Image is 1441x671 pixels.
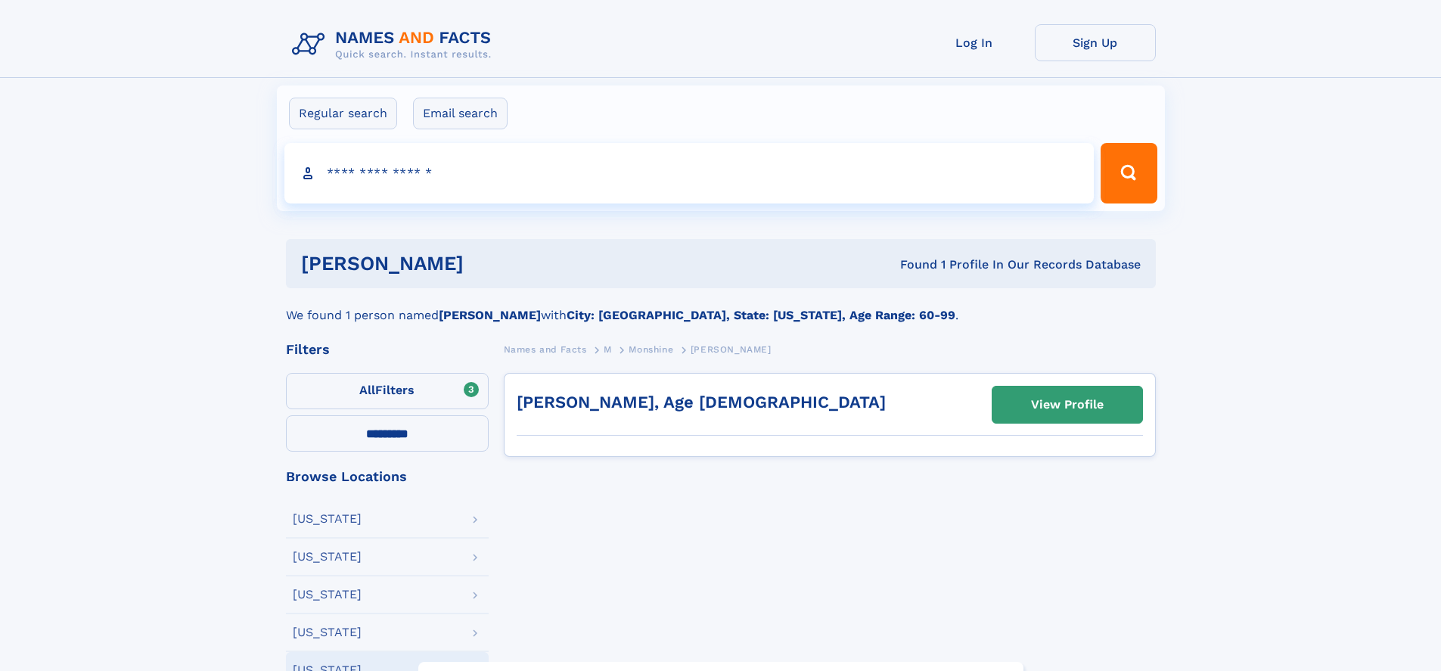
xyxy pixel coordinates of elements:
[286,373,489,409] label: Filters
[284,143,1095,203] input: search input
[359,383,375,397] span: All
[286,288,1156,325] div: We found 1 person named with .
[293,626,362,638] div: [US_STATE]
[293,513,362,525] div: [US_STATE]
[286,343,489,356] div: Filters
[301,254,682,273] h1: [PERSON_NAME]
[286,470,489,483] div: Browse Locations
[567,308,955,322] b: City: [GEOGRAPHIC_DATA], State: [US_STATE], Age Range: 60-99
[691,344,772,355] span: [PERSON_NAME]
[629,340,673,359] a: Monshine
[517,393,886,412] a: [PERSON_NAME], Age [DEMOGRAPHIC_DATA]
[992,387,1142,423] a: View Profile
[682,256,1141,273] div: Found 1 Profile In Our Records Database
[439,308,541,322] b: [PERSON_NAME]
[286,24,504,65] img: Logo Names and Facts
[604,340,612,359] a: M
[413,98,508,129] label: Email search
[289,98,397,129] label: Regular search
[914,24,1035,61] a: Log In
[629,344,673,355] span: Monshine
[293,589,362,601] div: [US_STATE]
[1035,24,1156,61] a: Sign Up
[604,344,612,355] span: M
[1031,387,1104,422] div: View Profile
[1101,143,1157,203] button: Search Button
[504,340,587,359] a: Names and Facts
[293,551,362,563] div: [US_STATE]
